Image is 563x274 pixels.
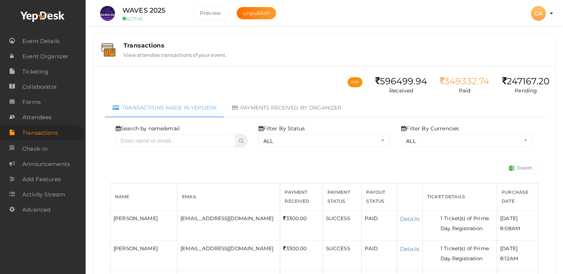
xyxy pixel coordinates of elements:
span: [PERSON_NAME] [113,245,158,251]
a: Transactions made in Yepdesk [105,98,224,117]
span: [EMAIL_ADDRESS][DOMAIN_NAME] [180,215,273,221]
div: 596499.94 [375,76,427,87]
span: Announcements [22,157,70,172]
p: Paid [440,87,489,94]
span: Add Features [22,172,61,187]
li: 1 Ticket(s) of Prime Day Registration [441,244,494,264]
span: [DATE] 8:08AM [500,215,520,231]
span: 3300.00 [283,245,307,251]
label: Filter By Status [259,125,305,132]
td: PAID [362,240,397,270]
button: Preview [193,7,228,20]
a: Export [503,162,538,174]
label: Filter By Currencies [401,125,459,132]
th: Payment Status [323,183,362,210]
span: Unpublish [243,10,270,16]
label: WAVES 2025 [122,5,165,16]
div: 247167.20 [502,76,550,87]
p: Pending [502,87,550,94]
th: Payout Status [362,183,397,210]
span: 3300.00 [283,215,307,221]
span: [EMAIL_ADDRESS][DOMAIN_NAME] [180,245,273,251]
span: Activity Stream [22,187,65,202]
img: bank-details.svg [102,43,115,56]
small: ACTIVE [122,16,182,22]
div: 349332.74 [440,76,489,87]
th: Name [111,183,177,210]
span: Attendees [22,110,51,125]
span: Event Details [22,34,60,49]
profile-pic: CA [531,10,546,17]
span: SUCCESS [326,245,350,251]
input: Enter name or email.. [116,134,236,147]
span: Event Organizer [22,49,68,64]
a: Payments received by organizer [224,98,349,117]
a: Details [400,245,419,252]
th: Ticket Details [423,183,497,210]
div: CA [531,6,546,21]
span: Ticketing [22,64,48,79]
span: Advanced [22,202,51,217]
span: Forms [22,95,41,110]
label: Search by name/email [116,125,180,132]
a: Details [400,215,419,222]
span: SUCCESS [326,215,350,221]
td: PAID [362,210,397,240]
span: Transactions [22,125,58,140]
p: Received [375,87,427,94]
img: S4WQAGVX_small.jpeg [100,6,115,21]
th: Payment Received [280,183,323,210]
button: Unpublish [237,7,276,19]
label: View attendee transactions of your event. [124,49,227,58]
li: 1 Ticket(s) of Prime Day Registration [441,213,494,234]
a: Transactions View attendee transactions of your event. [97,52,551,59]
button: INR [348,77,362,87]
th: Purchase Date [497,183,538,210]
img: Success [509,165,515,171]
th: Email [177,183,280,210]
button: CA [529,6,548,21]
div: Transactions [124,42,547,49]
span: Check-in [22,141,48,156]
span: [DATE] 8:12AM [500,245,518,261]
span: Collaborator [22,79,57,94]
span: [PERSON_NAME] [113,215,158,221]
